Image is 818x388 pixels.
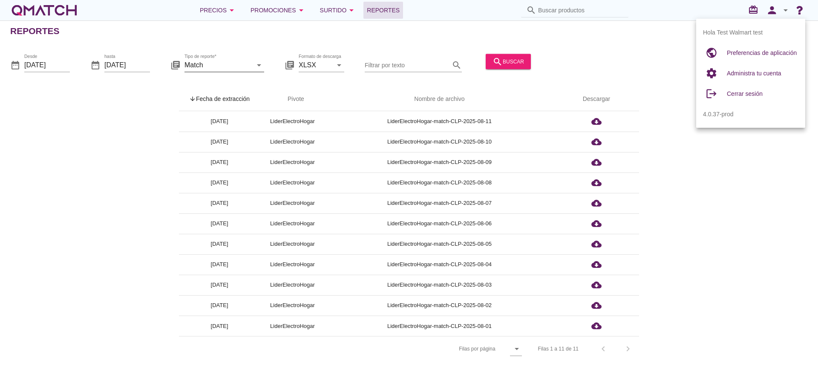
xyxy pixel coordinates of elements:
div: Filas por página [374,336,521,361]
i: arrow_upward [189,95,196,102]
td: [DATE] [179,132,260,152]
h2: Reportes [10,24,60,38]
span: Administra tu cuenta [727,70,781,77]
button: Promociones [244,2,313,19]
td: LiderElectroHogar-match-CLP-2025-08-04 [325,254,554,275]
button: Surtido [313,2,364,19]
td: LiderElectroHogar [260,275,325,295]
input: hasta [104,58,150,72]
i: arrow_drop_down [346,5,357,15]
i: cloud_download [591,321,602,331]
i: date_range [10,60,20,70]
i: cloud_download [591,300,602,310]
i: arrow_drop_down [781,5,791,15]
span: Cerrar sesión [727,90,763,97]
td: [DATE] [179,275,260,295]
td: LiderElectroHogar-match-CLP-2025-08-10 [325,132,554,152]
td: [DATE] [179,152,260,172]
span: 4.0.37-prod [703,110,734,119]
td: LiderElectroHogar-match-CLP-2025-08-09 [325,152,554,172]
span: Reportes [367,5,400,15]
td: LiderElectroHogar-match-CLP-2025-08-03 [325,275,554,295]
i: arrow_drop_down [296,5,306,15]
i: cloud_download [591,280,602,290]
i: cloud_download [591,218,602,229]
td: LiderElectroHogar [260,193,325,213]
td: LiderElectroHogar [260,111,325,132]
i: public [703,44,720,61]
td: LiderElectroHogar [260,132,325,152]
input: Buscar productos [538,3,623,17]
a: white-qmatch-logo [10,2,78,19]
td: [DATE] [179,316,260,336]
i: cloud_download [591,198,602,208]
th: Nombre de archivo: Not sorted. [325,87,554,111]
td: [DATE] [179,295,260,316]
div: Promociones [251,5,306,15]
td: [DATE] [179,213,260,234]
i: person [763,4,781,16]
i: library_books [170,60,181,70]
input: Filtrar por texto [365,58,450,72]
td: [DATE] [179,254,260,275]
span: Preferencias de aplicación [727,49,797,56]
td: LiderElectroHogar-match-CLP-2025-08-08 [325,172,554,193]
a: Reportes [363,2,403,19]
i: cloud_download [591,259,602,270]
td: LiderElectroHogar-match-CLP-2025-08-06 [325,213,554,234]
input: Desde [24,58,70,72]
td: LiderElectroHogar [260,213,325,234]
td: [DATE] [179,111,260,132]
i: cloud_download [591,239,602,249]
td: LiderElectroHogar-match-CLP-2025-08-02 [325,295,554,316]
i: cloud_download [591,137,602,147]
td: [DATE] [179,172,260,193]
td: LiderElectroHogar [260,152,325,172]
i: cloud_download [591,116,602,126]
td: LiderElectroHogar-match-CLP-2025-08-01 [325,316,554,336]
i: search [526,5,536,15]
td: LiderElectroHogar [260,295,325,316]
i: settings [703,65,720,82]
div: Surtido [320,5,357,15]
div: Filas 1 a 11 de 11 [538,345,579,353]
button: Precios [193,2,244,19]
span: Hola Test Walmart test [703,28,763,37]
th: Pivote: Not sorted. Activate to sort ascending. [260,87,325,111]
td: LiderElectroHogar [260,316,325,336]
input: Tipo de reporte* [184,58,252,72]
i: date_range [90,60,101,70]
td: [DATE] [179,193,260,213]
td: LiderElectroHogar [260,234,325,254]
i: redeem [748,5,762,15]
td: LiderElectroHogar-match-CLP-2025-08-07 [325,193,554,213]
i: arrow_drop_down [334,60,344,70]
td: LiderElectroHogar [260,172,325,193]
div: buscar [493,56,524,66]
i: library_books [285,60,295,70]
td: LiderElectroHogar [260,254,325,275]
th: Fecha de extracción: Sorted descending. Activate to remove sorting. [179,87,260,111]
i: cloud_download [591,178,602,188]
input: Formato de descarga [299,58,332,72]
i: search [452,60,462,70]
i: logout [703,85,720,102]
i: cloud_download [591,157,602,167]
i: arrow_drop_down [254,60,264,70]
div: Precios [200,5,237,15]
th: Descargar: Not sorted. [554,87,639,111]
button: buscar [486,54,531,69]
td: [DATE] [179,234,260,254]
td: LiderElectroHogar-match-CLP-2025-08-11 [325,111,554,132]
i: search [493,56,503,66]
i: arrow_drop_down [512,344,522,354]
td: LiderElectroHogar-match-CLP-2025-08-05 [325,234,554,254]
i: arrow_drop_down [227,5,237,15]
